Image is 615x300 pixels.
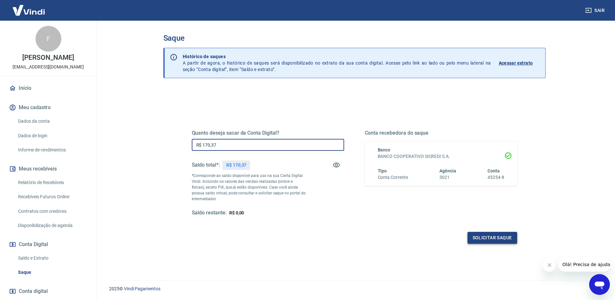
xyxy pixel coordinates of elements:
[19,287,48,296] span: Conta digital
[467,232,517,244] button: Solicitar saque
[192,130,344,136] h5: Quanto deseja sacar da Conta Digital?
[15,205,89,218] a: Contratos com credores
[15,266,89,279] a: Saque
[8,284,89,298] a: Conta digital
[192,210,227,216] h5: Saldo restante:
[13,64,84,70] p: [EMAIL_ADDRESS][DOMAIN_NAME]
[378,168,387,173] span: Tipo
[192,173,306,202] p: *Corresponde ao saldo disponível para uso na sua Conta Digital Vindi. Incluindo os valores das ve...
[183,53,491,73] p: A partir de agora, o histórico de saques será disponibilizado no extrato da sua conta digital. Ac...
[378,147,391,152] span: Banco
[499,53,540,73] a: Acessar extrato
[109,285,600,292] p: 2025 ©
[439,174,456,181] h6: 3021
[487,174,504,181] h6: 45254-8
[439,168,456,173] span: Agência
[15,143,89,157] a: Informe de rendimentos
[8,237,89,252] button: Conta Digital
[15,115,89,128] a: Dados da conta
[559,257,610,272] iframe: Mensagem da empresa
[378,174,408,181] h6: Conta Corrente
[487,168,500,173] span: Conta
[183,53,491,60] p: Histórico de saques
[192,162,220,168] h5: Saldo total*:
[22,54,74,61] p: [PERSON_NAME]
[15,190,89,203] a: Recebíveis Futuros Online
[543,259,556,272] iframe: Fechar mensagem
[163,34,546,43] h3: Saque
[365,130,517,136] h5: Conta recebedora do saque
[378,153,504,160] h6: BANCO COOPERATIVO SICREDI S.A.
[499,60,533,66] p: Acessar extrato
[36,26,61,52] div: F
[8,100,89,115] button: Meu cadastro
[4,5,54,10] span: Olá! Precisa de ajuda?
[226,162,247,169] p: R$ 170,37
[229,210,244,215] span: R$ 0,00
[15,219,89,232] a: Disponibilização de agenda
[589,274,610,295] iframe: Botão para abrir a janela de mensagens
[15,129,89,142] a: Dados de login
[8,162,89,176] button: Meus recebíveis
[15,176,89,189] a: Relatório de Recebíveis
[15,252,89,265] a: Saldo e Extrato
[584,5,607,16] button: Sair
[124,286,160,291] a: Vindi Pagamentos
[8,81,89,95] a: Início
[8,0,50,20] img: Vindi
